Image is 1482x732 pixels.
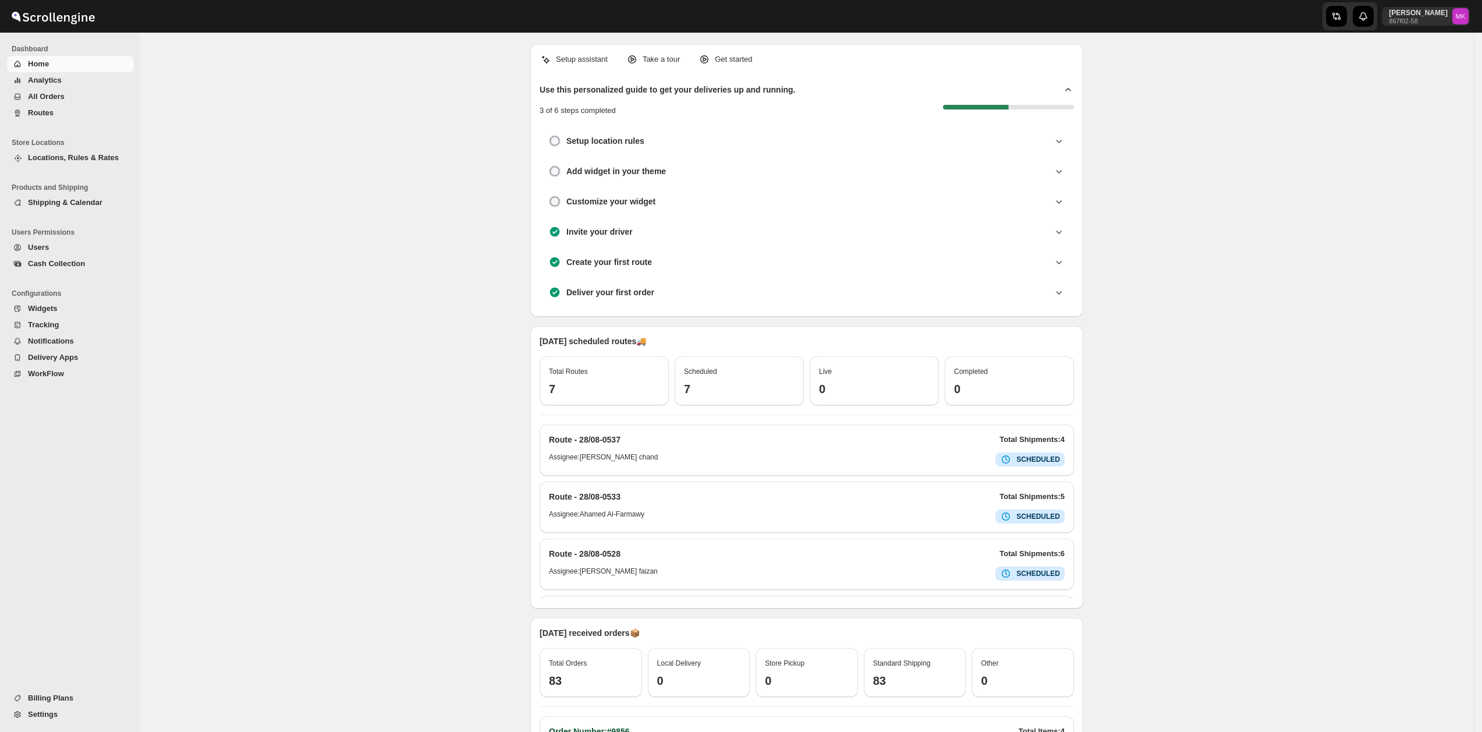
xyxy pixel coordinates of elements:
p: Total Shipments: 6 [999,548,1065,560]
span: All Orders [28,92,65,101]
span: Shipping & Calendar [28,198,102,207]
h6: Assignee: [PERSON_NAME] faizan [549,567,658,581]
span: Store Locations [12,138,134,147]
span: Locations, Rules & Rates [28,153,119,162]
button: All Orders [7,89,134,105]
span: Cash Collection [28,259,85,268]
h3: 83 [873,674,957,688]
button: Delivery Apps [7,349,134,366]
span: Other [981,659,998,667]
span: Scheduled [684,367,717,376]
h3: 0 [765,674,849,688]
p: Total Shipments: 5 [999,491,1065,503]
h2: Route - 28/08-0537 [549,434,621,445]
button: User menu [1382,7,1470,26]
span: Billing Plans [28,694,73,702]
text: MK [1456,13,1466,20]
h2: Use this personalized guide to get your deliveries up and running. [540,84,796,96]
button: Users [7,239,134,256]
h3: 0 [981,674,1065,688]
h3: 7 [549,382,660,396]
span: Dashboard [12,44,134,54]
button: WorkFlow [7,366,134,382]
button: Cash Collection [7,256,134,272]
span: Completed [954,367,988,376]
p: 3 of 6 steps completed [540,105,616,116]
span: Tracking [28,320,59,329]
h3: Create your first route [566,256,652,268]
span: Home [28,59,49,68]
p: Total Shipments: 4 [999,434,1065,445]
span: Products and Shipping [12,183,134,192]
h3: Deliver your first order [566,287,654,298]
span: Live [819,367,832,376]
button: Widgets [7,300,134,317]
span: Mostafa Khalifa [1452,8,1469,24]
span: Notifications [28,337,74,345]
h3: 0 [819,382,930,396]
h3: 7 [684,382,795,396]
h3: 0 [657,674,741,688]
h3: 83 [549,674,633,688]
span: Delivery Apps [28,353,78,362]
span: Users [28,243,49,252]
button: Shipping & Calendar [7,195,134,211]
span: WorkFlow [28,369,64,378]
button: Locations, Rules & Rates [7,150,134,166]
h2: Route - 28/08-0528 [549,548,621,560]
button: Analytics [7,72,134,89]
button: Home [7,56,134,72]
h3: Customize your widget [566,196,655,207]
h3: Setup location rules [566,135,644,147]
p: [DATE] received orders 📦 [540,627,1074,639]
b: SCHEDULED [1016,455,1060,464]
button: Notifications [7,333,134,349]
span: Standard Shipping [873,659,931,667]
h2: Route - 28/08-0533 [549,491,621,503]
span: Total Orders [549,659,587,667]
button: Routes [7,105,134,121]
p: [DATE] scheduled routes 🚚 [540,335,1074,347]
button: Tracking [7,317,134,333]
h3: 0 [954,382,1065,396]
b: SCHEDULED [1016,570,1060,578]
span: Users Permissions [12,228,134,237]
span: Local Delivery [657,659,701,667]
h3: Add widget in your theme [566,165,666,177]
p: 867f02-58 [1389,17,1448,24]
p: Get started [715,54,752,65]
span: Total Routes [549,367,588,376]
b: SCHEDULED [1016,512,1060,521]
button: Billing Plans [7,690,134,706]
span: Widgets [28,304,57,313]
h3: Invite your driver [566,226,633,238]
span: Settings [28,710,58,719]
span: Analytics [28,76,62,84]
p: Setup assistant [556,54,608,65]
p: Take a tour [643,54,680,65]
span: Routes [28,108,54,117]
span: Configurations [12,289,134,298]
h6: Assignee: [PERSON_NAME] chand [549,452,658,466]
p: [PERSON_NAME] [1389,8,1448,17]
img: ScrollEngine [9,2,97,31]
button: Settings [7,706,134,723]
span: Store Pickup [765,659,804,667]
h6: Assignee: Ahamed Al-Farmawy [549,510,644,524]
